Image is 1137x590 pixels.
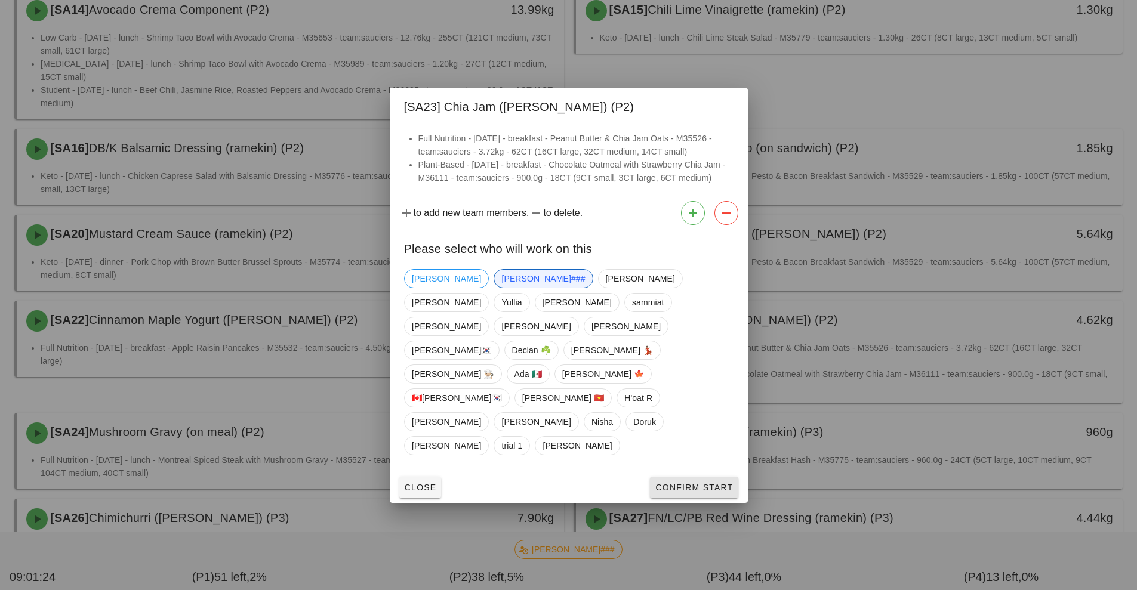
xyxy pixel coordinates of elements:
span: [PERSON_NAME]### [501,270,585,288]
span: Close [404,483,437,492]
span: [PERSON_NAME] 💃🏽 [571,341,653,359]
span: [PERSON_NAME] [542,294,611,311]
span: trial 1 [501,437,522,455]
div: Please select who will work on this [390,230,748,264]
span: 🇨🇦[PERSON_NAME]🇰🇷 [412,389,502,407]
span: [PERSON_NAME]🇰🇷 [412,341,492,359]
span: [PERSON_NAME] [412,270,481,288]
span: H'oat R [624,389,652,407]
span: [PERSON_NAME] [412,317,481,335]
button: Confirm Start [650,477,738,498]
span: [PERSON_NAME] [591,317,660,335]
span: [PERSON_NAME] 👨🏼‍🍳 [412,365,494,383]
span: Declan ☘️ [512,341,550,359]
span: Ada 🇲🇽 [514,365,541,383]
span: [PERSON_NAME] [543,437,612,455]
span: Doruk [633,413,656,431]
span: Confirm Start [655,483,733,492]
span: [PERSON_NAME] [605,270,674,288]
span: [PERSON_NAME] [412,294,481,311]
span: [PERSON_NAME] 🍁 [562,365,644,383]
div: to add new team members. to delete. [390,196,748,230]
div: [SA23] Chia Jam ([PERSON_NAME]) (P2) [390,88,748,122]
li: Full Nutrition - [DATE] - breakfast - Peanut Butter & Chia Jam Oats - M35526 - team:sauciers - 3.... [418,132,734,158]
span: [PERSON_NAME] [501,413,571,431]
span: Yullia [501,294,522,311]
button: Close [399,477,442,498]
span: [PERSON_NAME] [412,413,481,431]
li: Plant-Based - [DATE] - breakfast - Chocolate Oatmeal with Strawberry Chia Jam - M36111 - team:sau... [418,158,734,184]
span: [PERSON_NAME] [501,317,571,335]
span: sammiat [631,294,664,311]
span: [PERSON_NAME] [412,437,481,455]
span: [PERSON_NAME] 🇻🇳 [522,389,604,407]
span: Nisha [591,413,612,431]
